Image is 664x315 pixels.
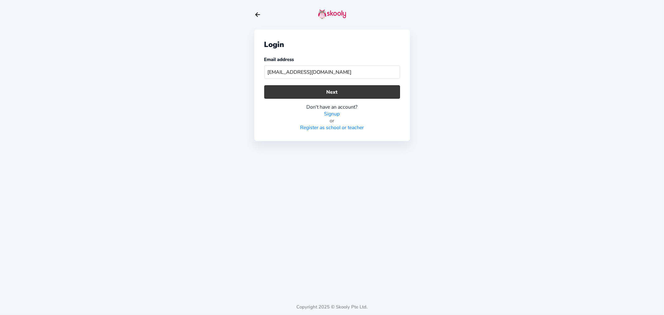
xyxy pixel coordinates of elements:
button: arrow back outline [254,11,261,18]
div: Login [264,40,400,49]
a: Signup [324,110,340,117]
button: Next [264,85,400,99]
label: Email address [264,56,294,63]
div: Don't have an account? [264,104,400,110]
div: or [264,117,400,124]
input: Your email address [264,65,400,79]
a: Register as school or teacher [300,124,364,131]
img: skooly-logo.png [318,9,346,19]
